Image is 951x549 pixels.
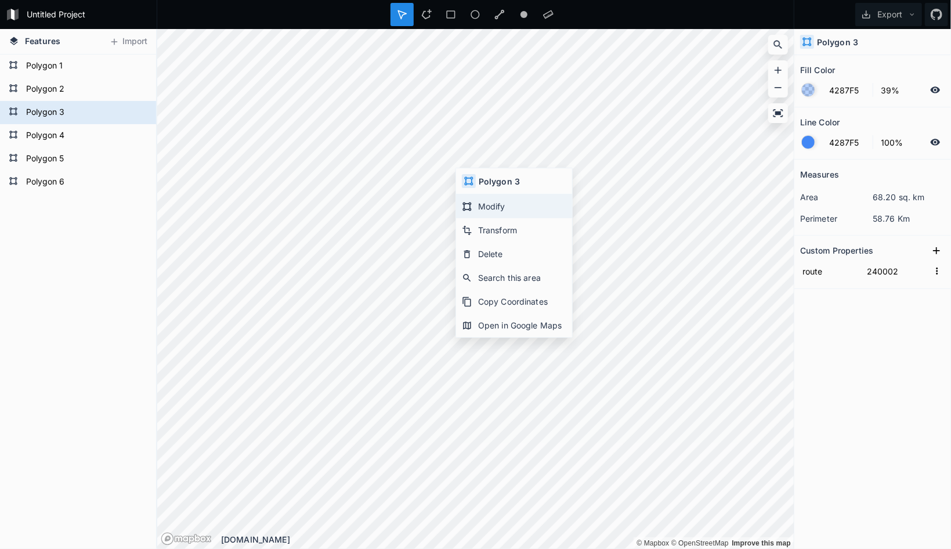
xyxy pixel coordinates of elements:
[221,533,794,546] div: [DOMAIN_NAME]
[855,3,922,26] button: Export
[456,218,572,242] div: Transform
[479,175,520,187] h4: Polygon 3
[456,266,572,290] div: Search this area
[456,194,572,218] div: Modify
[732,539,791,547] a: Map feedback
[800,241,873,259] h2: Custom Properties
[456,290,572,313] div: Copy Coordinates
[103,32,153,51] button: Import
[873,191,945,203] dd: 68.20 sq. km
[671,539,729,547] a: OpenStreetMap
[161,532,212,546] a: Mapbox logo
[800,191,873,203] dt: area
[800,165,839,183] h2: Measures
[817,36,858,48] h4: Polygon 3
[800,212,873,225] dt: perimeter
[456,242,572,266] div: Delete
[25,35,60,47] span: Features
[873,212,945,225] dd: 58.76 Km
[456,313,572,337] div: Open in Google Maps
[800,113,840,131] h2: Line Color
[865,262,929,280] input: Empty
[800,262,859,280] input: Name
[800,61,835,79] h2: Fill Color
[637,539,669,547] a: Mapbox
